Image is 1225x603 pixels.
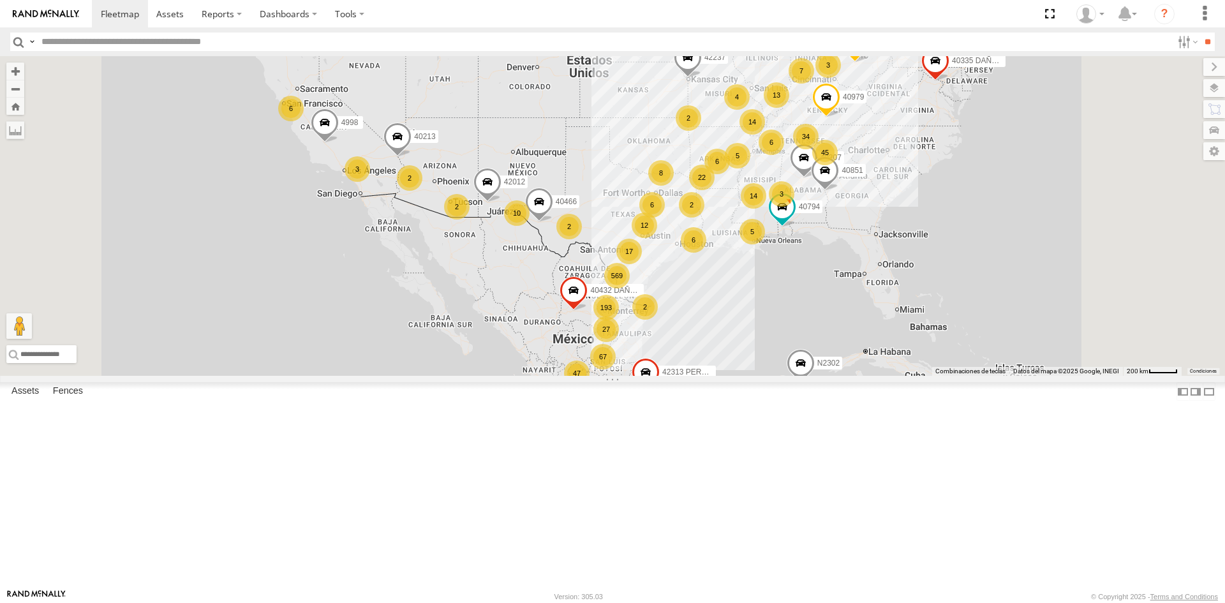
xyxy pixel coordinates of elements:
span: 40432 DAÑADO [590,286,646,295]
a: Condiciones [1190,369,1217,374]
span: 40335 DAÑADO [952,56,1008,65]
label: Map Settings [1203,142,1225,160]
div: 3 [769,181,794,207]
button: Zoom in [6,63,24,80]
label: Measure [6,121,24,139]
div: 22 [689,165,715,190]
span: 40307 [820,153,842,162]
span: 4998 [341,118,359,127]
div: 14 [739,109,765,135]
label: Dock Summary Table to the Right [1189,382,1202,401]
div: 13 [764,82,789,108]
div: Gabriela Espinoza [1072,4,1109,24]
span: 42313 PERDIDO [662,368,720,376]
div: 5 [725,143,750,168]
div: 2 [676,105,701,131]
button: Arrastra el hombrecito naranja al mapa para abrir Street View [6,313,32,339]
span: 40794 [799,202,820,211]
div: 193 [593,295,619,320]
button: Escala del mapa: 200 km por 42 píxeles [1123,367,1182,376]
div: 2 [632,294,658,320]
div: 10 [504,200,530,226]
button: Zoom Home [6,98,24,115]
a: Terms and Conditions [1150,593,1218,600]
label: Fences [47,383,89,401]
div: 3 [345,156,370,182]
div: 6 [278,96,304,121]
div: 6 [681,227,706,253]
div: Version: 305.03 [554,593,603,600]
div: 14 [741,183,766,209]
div: 6 [704,149,730,174]
div: 4 [724,84,750,110]
span: 40213 [414,131,435,140]
div: 67 [590,344,616,369]
label: Search Filter Options [1173,33,1200,51]
div: 6 [639,192,665,218]
span: 40466 [556,197,577,206]
div: 7 [789,58,814,84]
span: Datos del mapa ©2025 Google, INEGI [1013,368,1119,375]
i: ? [1154,4,1175,24]
div: 17 [616,239,642,264]
span: 40979 [843,92,864,101]
button: Zoom out [6,80,24,98]
div: 569 [604,263,630,288]
label: Dock Summary Table to the Left [1177,382,1189,401]
span: 42237 [704,53,725,62]
label: Hide Summary Table [1203,382,1215,401]
div: 47 [564,361,590,386]
label: Assets [5,383,45,401]
img: rand-logo.svg [13,10,79,19]
div: 3 [815,52,841,78]
div: 34 [793,124,819,149]
a: Visit our Website [7,590,66,603]
label: Search Query [27,33,37,51]
div: 6 [759,130,784,155]
div: 27 [593,316,619,342]
div: 45 [812,140,838,165]
div: 2 [556,214,582,239]
div: 2 [444,194,470,220]
div: 8 [810,31,835,57]
div: 12 [632,212,657,238]
div: 2 [679,192,704,218]
span: 42012 [504,177,525,186]
div: 2 [397,165,422,191]
div: 8 [648,160,674,186]
span: 40851 [842,166,863,175]
span: 200 km [1127,368,1148,375]
span: N2302 [817,358,840,367]
div: 5 [739,219,765,244]
button: Combinaciones de teclas [935,367,1006,376]
div: © Copyright 2025 - [1091,593,1218,600]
